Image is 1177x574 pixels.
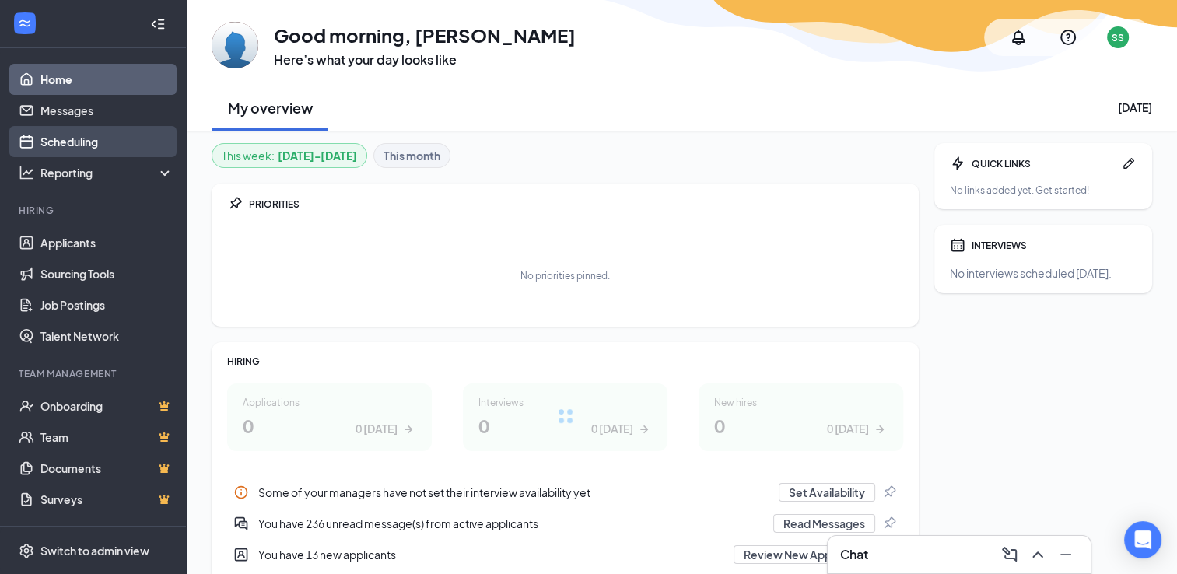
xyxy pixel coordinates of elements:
div: Team Management [19,367,170,380]
a: SurveysCrown [40,484,173,515]
h2: My overview [228,98,313,117]
div: You have 13 new applicants [227,539,903,570]
button: Minimize [1053,542,1078,567]
div: Hiring [19,204,170,217]
svg: Collapse [150,16,166,32]
div: You have 236 unread message(s) from active applicants [227,508,903,539]
svg: ComposeMessage [1000,545,1019,564]
a: OnboardingCrown [40,390,173,422]
div: Some of your managers have not set their interview availability yet [227,477,903,508]
a: Messages [40,95,173,126]
svg: ChevronUp [1028,545,1047,564]
a: Applicants [40,227,173,258]
button: Read Messages [773,514,875,533]
svg: Pin [881,485,897,500]
svg: Settings [19,543,34,558]
a: Scheduling [40,126,173,157]
svg: WorkstreamLogo [17,16,33,31]
svg: Minimize [1056,545,1075,564]
svg: DoubleChatActive [233,516,249,531]
a: InfoSome of your managers have not set their interview availability yetSet AvailabilityPin [227,477,903,508]
div: Open Intercom Messenger [1124,521,1161,558]
h1: Good morning, [PERSON_NAME] [274,22,576,48]
div: You have 13 new applicants [258,547,724,562]
div: You have 236 unread message(s) from active applicants [258,516,764,531]
svg: Pin [881,516,897,531]
svg: Bolt [950,156,965,171]
div: HIRING [227,355,903,368]
div: SS [1112,31,1124,44]
svg: Analysis [19,165,34,180]
a: Sourcing Tools [40,258,173,289]
svg: Pen [1121,156,1137,171]
a: Talent Network [40,320,173,352]
div: INTERVIEWS [972,239,1137,252]
div: Switch to admin view [40,543,149,558]
a: UserEntityYou have 13 new applicantsReview New ApplicantsPin [227,539,903,570]
svg: Pin [227,196,243,212]
svg: Info [233,485,249,500]
div: No links added yet. Get started! [950,184,1137,197]
div: QUICK LINKS [972,157,1115,170]
b: This month [384,147,440,164]
svg: QuestionInfo [1059,28,1077,47]
div: No priorities pinned. [520,269,610,282]
a: DoubleChatActiveYou have 236 unread message(s) from active applicantsRead MessagesPin [227,508,903,539]
b: [DATE] - [DATE] [278,147,357,164]
svg: Notifications [1009,28,1028,47]
div: [DATE] [1118,100,1152,115]
button: ChevronUp [1025,542,1050,567]
div: Some of your managers have not set their interview availability yet [258,485,769,500]
button: ComposeMessage [997,542,1022,567]
img: Sammi Snyder [212,22,258,68]
svg: UserEntity [233,547,249,562]
svg: Calendar [950,237,965,253]
a: Home [40,64,173,95]
div: PRIORITIES [249,198,903,211]
h3: Chat [840,546,868,563]
button: Set Availability [779,483,875,502]
div: No interviews scheduled [DATE]. [950,265,1137,281]
button: Review New Applicants [734,545,875,564]
a: Job Postings [40,289,173,320]
div: Reporting [40,165,174,180]
h3: Here’s what your day looks like [274,51,576,68]
a: DocumentsCrown [40,453,173,484]
div: This week : [222,147,357,164]
a: TeamCrown [40,422,173,453]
